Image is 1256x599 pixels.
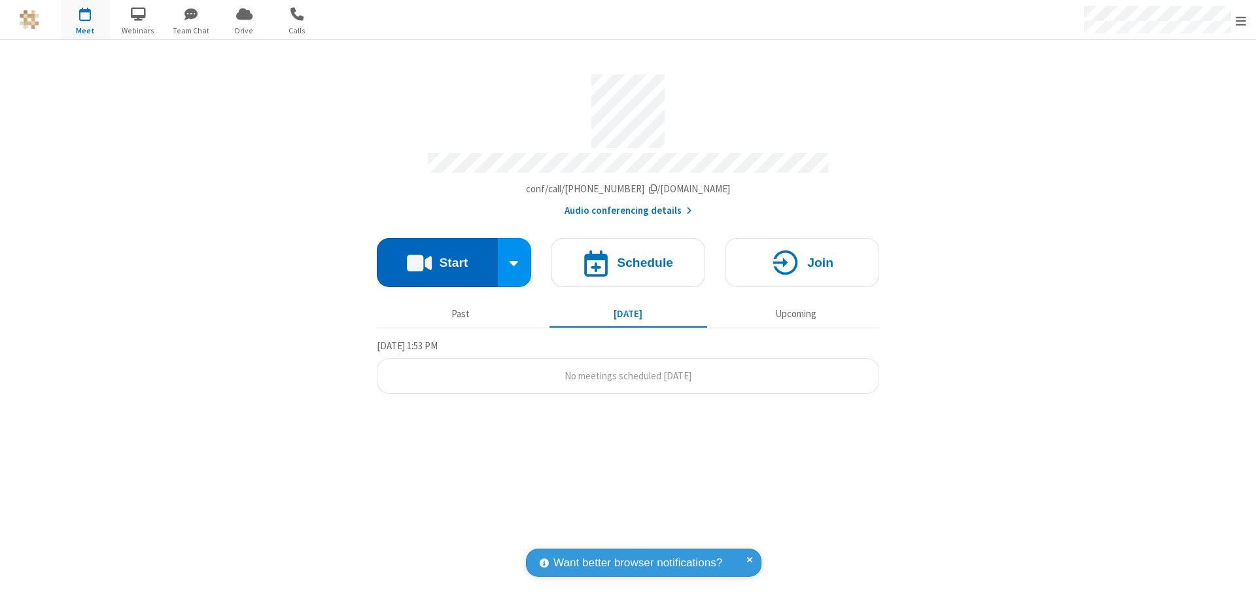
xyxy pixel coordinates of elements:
[20,10,39,29] img: QA Selenium DO NOT DELETE OR CHANGE
[61,25,110,37] span: Meet
[114,25,163,37] span: Webinars
[551,238,705,287] button: Schedule
[377,65,879,218] section: Account details
[565,203,692,218] button: Audio conferencing details
[565,369,691,382] span: No meetings scheduled [DATE]
[377,339,438,352] span: [DATE] 1:53 PM
[526,182,731,195] span: Copy my meeting room link
[549,301,707,326] button: [DATE]
[553,555,722,572] span: Want better browser notifications?
[382,301,540,326] button: Past
[377,238,498,287] button: Start
[498,238,532,287] div: Start conference options
[439,256,468,269] h4: Start
[526,182,731,197] button: Copy my meeting room linkCopy my meeting room link
[377,338,879,394] section: Today's Meetings
[617,256,673,269] h4: Schedule
[273,25,322,37] span: Calls
[725,238,879,287] button: Join
[1223,565,1246,590] iframe: Chat
[717,301,875,326] button: Upcoming
[167,25,216,37] span: Team Chat
[220,25,269,37] span: Drive
[807,256,833,269] h4: Join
